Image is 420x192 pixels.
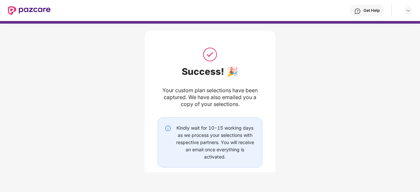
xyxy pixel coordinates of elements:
img: svg+xml;base64,PHN2ZyB3aWR0aD0iNTAiIGhlaWdodD0iNTAiIHZpZXdCb3g9IjAgMCA1MCA1MCIgZmlsbD0ibm9uZSIgeG... [202,46,218,63]
img: svg+xml;base64,PHN2ZyBpZD0iRHJvcGRvd24tMzJ4MzIiIHhtbG5zPSJodHRwOi8vd3d3LnczLm9yZy8yMDAwL3N2ZyIgd2... [406,8,411,13]
div: Get Help [363,8,380,13]
img: svg+xml;base64,PHN2ZyBpZD0iSW5mby0yMHgyMCIgeG1sbnM9Imh0dHA6Ly93d3cudzMub3JnLzIwMDAvc3ZnIiB3aWR0aD... [165,125,171,132]
div: Your custom plan selections have been captured. We have also emailed you a copy of your selections. [158,87,262,108]
div: Success! 🎉 [158,66,262,77]
div: Kindly wait for 10-15 working days as we process your selections with respective partners. You wi... [175,124,255,160]
img: New Pazcare Logo [8,6,51,15]
img: svg+xml;base64,PHN2ZyBpZD0iSGVscC0zMngzMiIgeG1sbnM9Imh0dHA6Ly93d3cudzMub3JnLzIwMDAvc3ZnIiB3aWR0aD... [354,8,361,14]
